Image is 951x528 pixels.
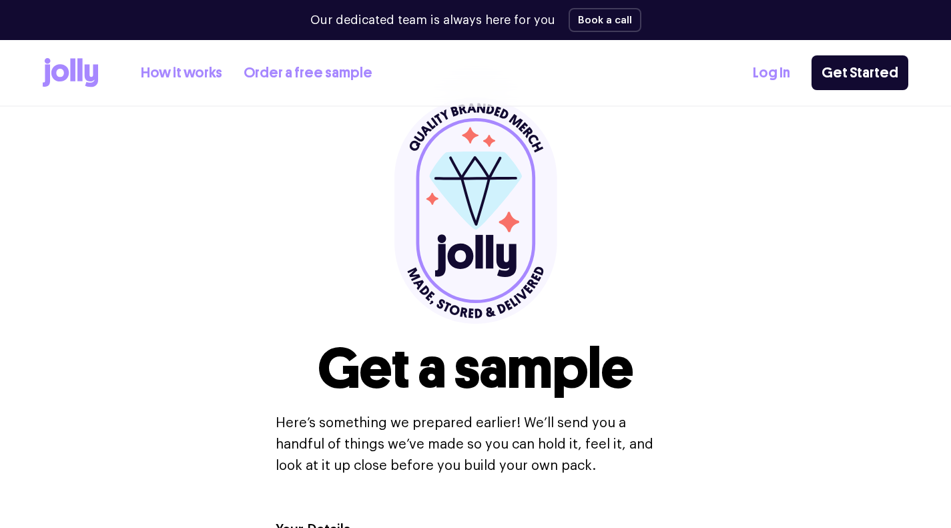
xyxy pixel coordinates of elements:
[753,62,790,84] a: Log In
[141,62,222,84] a: How it works
[310,11,555,29] p: Our dedicated team is always here for you
[812,55,908,90] a: Get Started
[276,413,676,477] p: Here’s something we prepared earlier! We’ll send you a handful of things we’ve made so you can ho...
[569,8,641,32] button: Book a call
[318,340,633,397] h1: Get a sample
[244,62,372,84] a: Order a free sample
